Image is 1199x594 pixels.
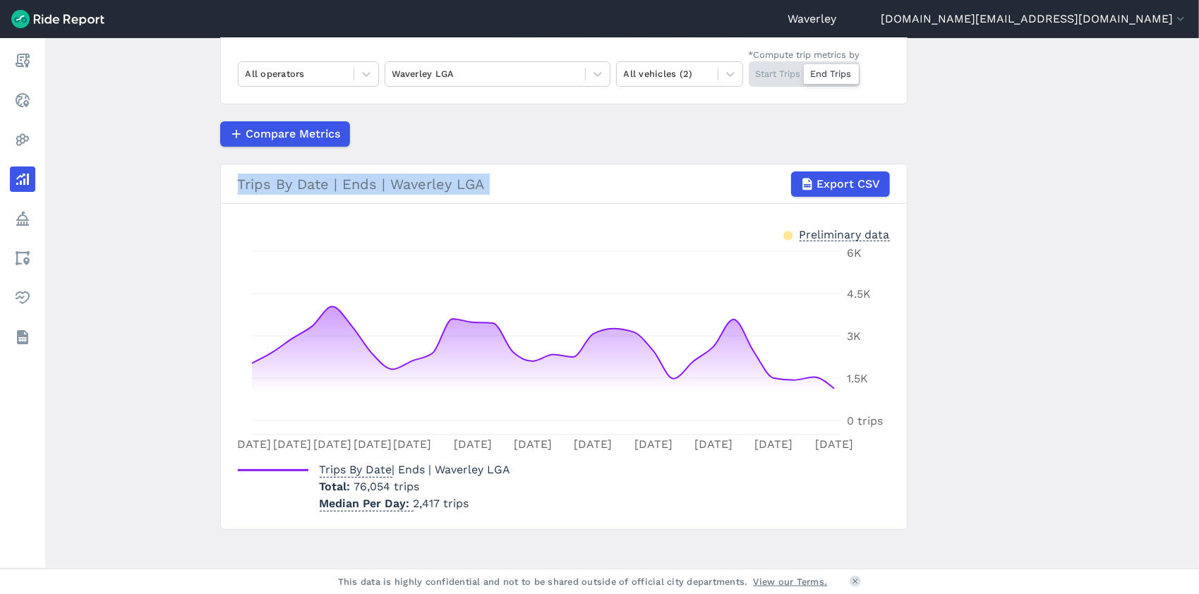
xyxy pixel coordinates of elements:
tspan: 3K [847,329,861,343]
tspan: 6K [847,246,862,260]
tspan: [DATE] [574,437,612,451]
div: Trips By Date | Ends | Waverley LGA [238,171,890,197]
span: Export CSV [817,176,881,193]
span: Median Per Day [320,492,414,511]
div: *Compute trip metrics by [749,48,860,61]
a: Health [10,285,35,310]
a: Areas [10,246,35,271]
a: Datasets [10,325,35,350]
span: Trips By Date [320,459,392,478]
tspan: [DATE] [233,437,271,451]
span: 76,054 trips [354,480,420,493]
tspan: 4.5K [847,287,871,301]
a: Heatmaps [10,127,35,152]
img: Ride Report [11,10,104,28]
button: Export CSV [791,171,890,197]
tspan: [DATE] [694,437,733,451]
a: Report [10,48,35,73]
button: [DOMAIN_NAME][EMAIL_ADDRESS][DOMAIN_NAME] [881,11,1188,28]
tspan: [DATE] [313,437,351,451]
span: | Ends | Waverley LGA [320,463,511,476]
a: Waverley [788,11,836,28]
a: Policy [10,206,35,231]
tspan: [DATE] [634,437,672,451]
a: Realtime [10,87,35,113]
tspan: [DATE] [272,437,311,451]
span: Total [320,480,354,493]
div: Preliminary data [800,226,890,241]
tspan: 1.5K [847,372,868,385]
tspan: [DATE] [514,437,552,451]
tspan: [DATE] [453,437,491,451]
tspan: [DATE] [815,437,853,451]
tspan: [DATE] [393,437,431,451]
button: Compare Metrics [220,121,350,147]
a: Analyze [10,166,35,192]
tspan: 0 trips [847,414,883,428]
tspan: [DATE] [353,437,391,451]
span: Compare Metrics [246,126,341,143]
p: 2,417 trips [320,495,511,512]
a: View our Terms. [754,575,828,588]
tspan: [DATE] [754,437,793,451]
